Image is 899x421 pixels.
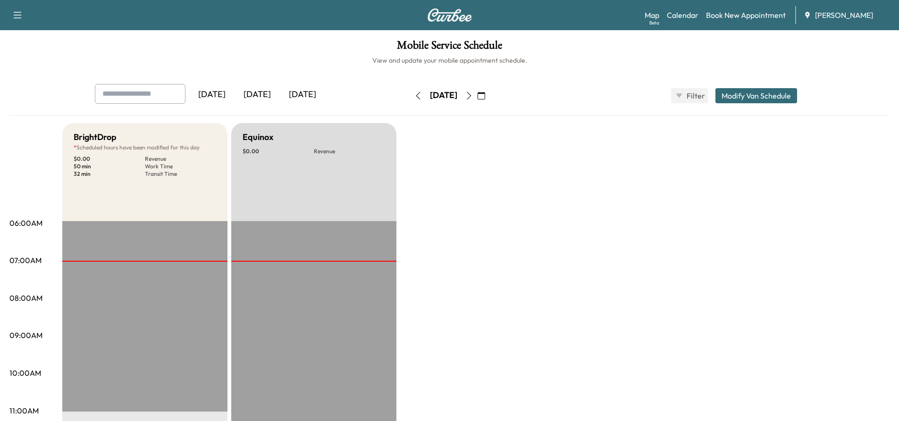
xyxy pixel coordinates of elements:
[715,88,797,103] button: Modify Van Schedule
[235,84,280,106] div: [DATE]
[427,8,472,22] img: Curbee Logo
[189,84,235,106] div: [DATE]
[74,170,145,178] p: 32 min
[430,90,457,101] div: [DATE]
[687,90,704,101] span: Filter
[706,9,786,21] a: Book New Appointment
[9,40,890,56] h1: Mobile Service Schedule
[645,9,659,21] a: MapBeta
[9,405,39,416] p: 11:00AM
[280,84,325,106] div: [DATE]
[74,131,117,144] h5: BrightDrop
[74,144,216,151] p: Scheduled hours have been modified for this day
[243,148,314,155] p: $ 0.00
[667,9,698,21] a: Calendar
[9,367,41,379] p: 10:00AM
[671,88,708,103] button: Filter
[145,155,216,163] p: Revenue
[74,155,145,163] p: $ 0.00
[74,163,145,170] p: 50 min
[9,255,42,266] p: 07:00AM
[9,56,890,65] h6: View and update your mobile appointment schedule.
[9,330,42,341] p: 09:00AM
[243,131,273,144] h5: Equinox
[145,170,216,178] p: Transit Time
[314,148,385,155] p: Revenue
[145,163,216,170] p: Work Time
[9,292,42,304] p: 08:00AM
[9,217,42,229] p: 06:00AM
[815,9,873,21] span: [PERSON_NAME]
[649,19,659,26] div: Beta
